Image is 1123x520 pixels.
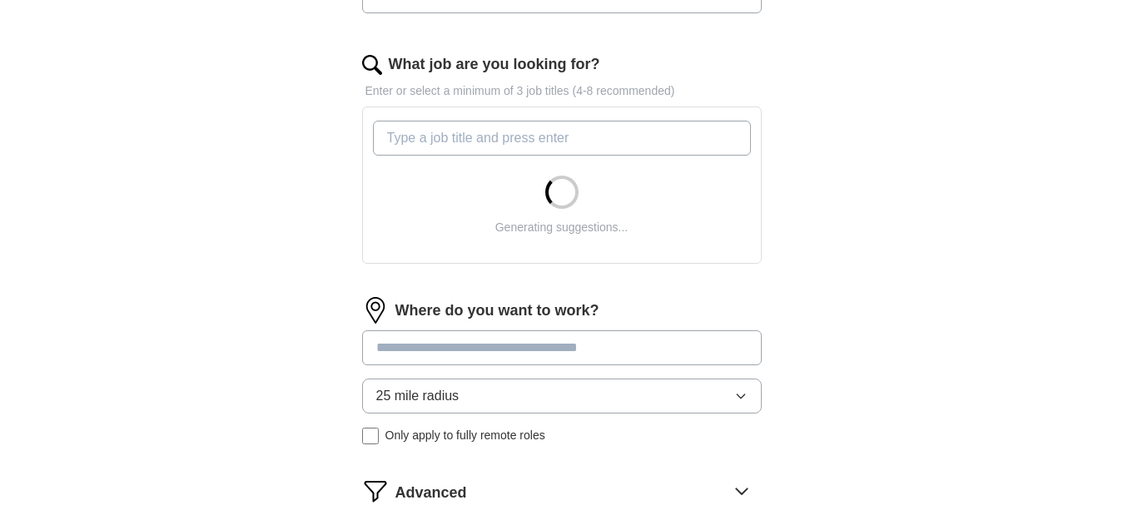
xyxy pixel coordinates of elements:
label: Where do you want to work? [395,300,599,322]
img: filter [362,478,389,504]
input: Only apply to fully remote roles [362,428,379,444]
label: What job are you looking for? [389,53,600,76]
p: Enter or select a minimum of 3 job titles (4-8 recommended) [362,82,762,100]
img: search.png [362,55,382,75]
input: Type a job title and press enter [373,121,751,156]
span: 25 mile radius [376,386,460,406]
img: location.png [362,297,389,324]
span: Advanced [395,482,467,504]
span: Only apply to fully remote roles [385,427,545,444]
button: 25 mile radius [362,379,762,414]
div: Generating suggestions... [495,219,629,236]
